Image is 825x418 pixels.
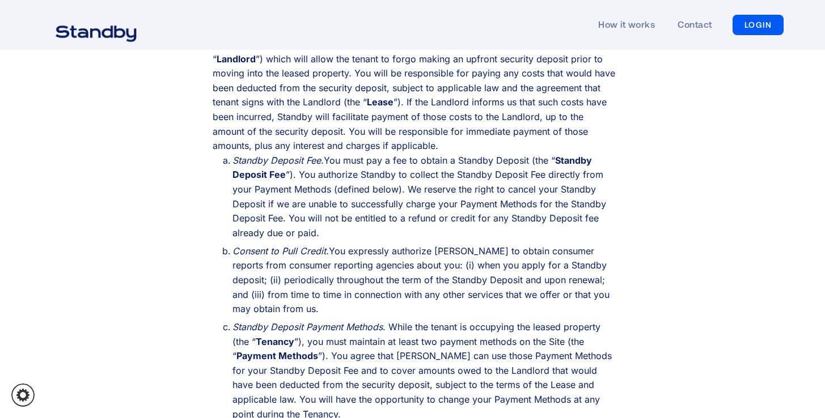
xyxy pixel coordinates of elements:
a: home [41,18,151,32]
em: Standby Deposit Fee. [232,155,324,166]
li: ‍ You expressly authorize [PERSON_NAME] to obtain consumer reports from consumer reporting agenci... [232,244,616,317]
strong: Payment Methods [236,350,318,361]
strong: Lease [367,96,394,108]
strong: Landlord [217,53,256,65]
a: LOGIN [733,15,784,35]
strong: Tenancy [256,336,294,347]
em: Consent to Pull Credit. [232,245,329,257]
em: Standby Deposit Payment Methods [232,321,383,332]
a: Cookie settings [11,383,35,407]
li: ‍ You must pay a fee to obtain a Standby Deposit (the “ ”). You authorize Standby to collect the ... [232,153,616,241]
